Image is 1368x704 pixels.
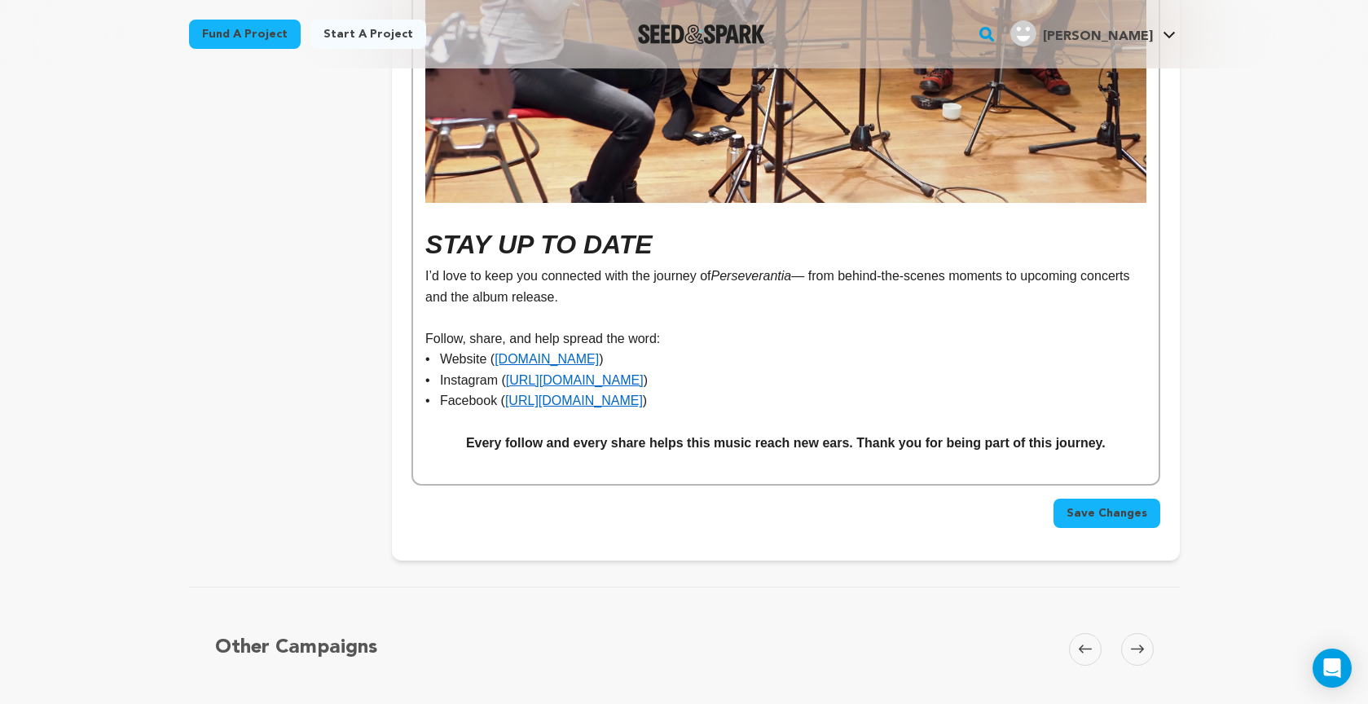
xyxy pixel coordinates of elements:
[310,20,426,49] a: Start a project
[495,352,599,366] a: [DOMAIN_NAME]
[425,266,1146,307] p: I’d love to keep you connected with the journey of — from behind-the-scenes moments to upcoming c...
[1067,505,1147,521] span: Save Changes
[1010,20,1153,46] div: Vadim N.'s Profile
[425,370,1146,391] p: • Instagram ( )
[425,390,1146,411] p: • Facebook ( )
[215,633,377,662] h5: Other Campaigns
[425,230,653,259] em: STAY UP TO DATE
[638,24,766,44] a: Seed&Spark Homepage
[506,373,644,387] a: [URL][DOMAIN_NAME]
[1053,499,1160,528] button: Save Changes
[505,394,643,407] a: [URL][DOMAIN_NAME]
[425,349,1146,370] p: • Website ( )
[1010,20,1036,46] img: user.png
[425,328,1146,350] p: Follow, share, and help spread the word:
[466,436,1106,450] strong: Every follow and every share helps this music reach new ears. Thank you for being part of this jo...
[1007,17,1179,46] a: Vadim N.'s Profile
[1043,30,1153,43] span: [PERSON_NAME]
[1313,649,1352,688] div: Open Intercom Messenger
[711,269,792,283] em: Perseverantia
[1007,17,1179,51] span: Vadim N.'s Profile
[638,24,766,44] img: Seed&Spark Logo Dark Mode
[189,20,301,49] a: Fund a project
